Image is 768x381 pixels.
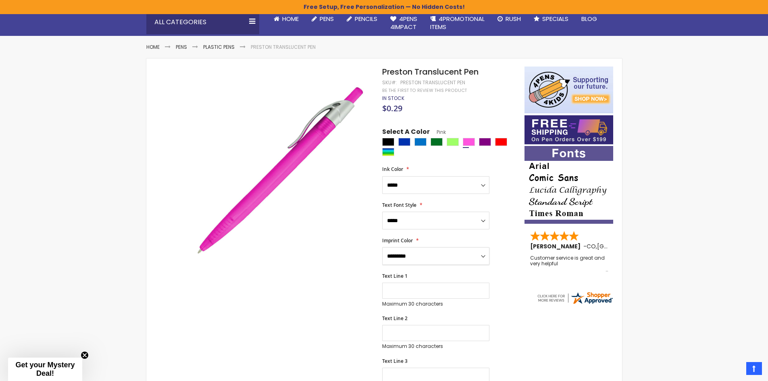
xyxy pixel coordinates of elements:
[463,138,475,146] div: Pink
[382,301,489,307] p: Maximum 30 characters
[382,148,394,156] div: Assorted
[431,138,443,146] div: Green
[382,202,416,208] span: Text Font Style
[398,138,410,146] div: Blue
[390,15,417,31] span: 4Pens 4impact
[340,10,384,28] a: Pencils
[146,10,259,34] div: All Categories
[530,255,608,273] div: Customer service is great and very helpful
[382,358,408,364] span: Text Line 3
[506,15,521,23] span: Rush
[320,15,334,23] span: Pens
[524,146,613,224] img: font-personalization-examples
[382,103,402,114] span: $0.29
[491,10,527,28] a: Rush
[355,15,377,23] span: Pencils
[305,10,340,28] a: Pens
[542,15,568,23] span: Specials
[382,95,404,102] div: Availability
[382,87,467,94] a: Be the first to review this product
[251,44,316,50] li: Preston Translucent Pen
[384,10,424,36] a: 4Pens4impact
[187,78,372,262] img: preston-translucent-pink_1.jpg
[524,115,613,144] img: Free shipping on orders over $199
[267,10,305,28] a: Home
[524,67,613,113] img: 4pens 4 kids
[430,129,446,135] span: Pink
[536,291,614,305] img: 4pens.com widget logo
[414,138,427,146] div: Blue Light
[15,361,75,377] span: Get your Mystery Deal!
[400,79,465,86] div: Preston Translucent Pen
[447,138,459,146] div: Green Light
[382,273,408,279] span: Text Line 1
[203,44,235,50] a: Plastic Pens
[146,44,160,50] a: Home
[575,10,604,28] a: Blog
[495,138,507,146] div: Red
[587,242,596,250] span: CO
[430,15,485,31] span: 4PROMOTIONAL ITEMS
[382,66,479,77] span: Preston Translucent Pen
[176,44,187,50] a: Pens
[81,351,89,359] button: Close teaser
[536,300,614,307] a: 4pens.com certificate URL
[583,242,656,250] span: - ,
[581,15,597,23] span: Blog
[382,343,489,350] p: Maximum 30 characters
[424,10,491,36] a: 4PROMOTIONALITEMS
[530,242,583,250] span: [PERSON_NAME]
[282,15,299,23] span: Home
[597,242,656,250] span: [GEOGRAPHIC_DATA]
[382,138,394,146] div: Black
[8,358,82,381] div: Get your Mystery Deal!Close teaser
[382,127,430,138] span: Select A Color
[527,10,575,28] a: Specials
[382,79,397,86] strong: SKU
[746,362,762,375] a: Top
[382,315,408,322] span: Text Line 2
[382,237,413,244] span: Imprint Color
[382,95,404,102] span: In stock
[382,166,403,173] span: Ink Color
[479,138,491,146] div: Purple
